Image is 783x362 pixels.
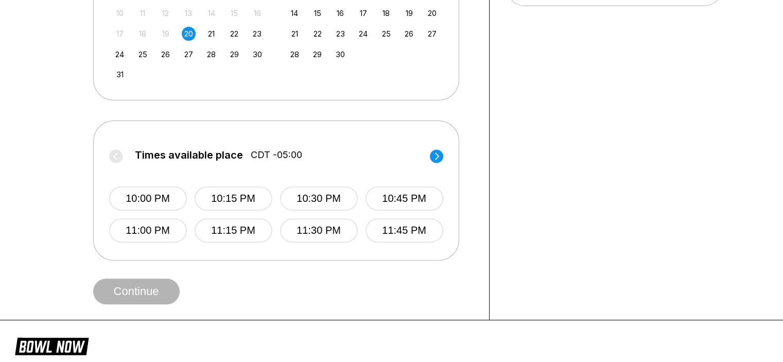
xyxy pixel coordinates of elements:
[310,6,324,20] div: Choose Monday, September 15th, 2025
[136,47,150,61] div: Choose Monday, August 25th, 2025
[288,6,302,20] div: Choose Sunday, September 14th, 2025
[288,27,302,41] div: Choose Sunday, September 21st, 2025
[334,27,347,41] div: Choose Tuesday, September 23rd, 2025
[425,27,439,41] div: Choose Saturday, September 27th, 2025
[204,6,218,20] div: Not available Thursday, August 14th, 2025
[228,47,241,61] div: Choose Friday, August 29th, 2025
[182,6,196,20] div: Not available Wednesday, August 13th, 2025
[113,47,127,61] div: Choose Sunday, August 24th, 2025
[182,47,196,61] div: Choose Wednesday, August 27th, 2025
[310,47,324,61] div: Choose Monday, September 29th, 2025
[113,27,127,41] div: Not available Sunday, August 17th, 2025
[280,218,358,243] button: 11:30 PM
[159,27,172,41] div: Not available Tuesday, August 19th, 2025
[195,218,272,243] button: 11:15 PM
[228,27,241,41] div: Choose Friday, August 22nd, 2025
[159,6,172,20] div: Not available Tuesday, August 12th, 2025
[204,27,218,41] div: Choose Thursday, August 21st, 2025
[136,27,150,41] div: Not available Monday, August 18th, 2025
[135,149,243,161] span: Times available place
[425,6,439,20] div: Choose Saturday, September 20th, 2025
[379,27,393,41] div: Choose Thursday, September 25th, 2025
[334,6,347,20] div: Choose Tuesday, September 16th, 2025
[113,6,127,20] div: Not available Sunday, August 10th, 2025
[228,6,241,20] div: Not available Friday, August 15th, 2025
[402,6,416,20] div: Choose Friday, September 19th, 2025
[334,47,347,61] div: Choose Tuesday, September 30th, 2025
[366,218,443,243] button: 11:45 PM
[356,27,370,41] div: Choose Wednesday, September 24th, 2025
[280,186,358,211] button: 10:30 PM
[204,47,218,61] div: Choose Thursday, August 28th, 2025
[356,6,370,20] div: Choose Wednesday, September 17th, 2025
[288,47,302,61] div: Choose Sunday, September 28th, 2025
[159,47,172,61] div: Choose Tuesday, August 26th, 2025
[251,149,302,161] span: CDT -05:00
[379,6,393,20] div: Choose Thursday, September 18th, 2025
[182,27,196,41] div: Choose Wednesday, August 20th, 2025
[136,6,150,20] div: Not available Monday, August 11th, 2025
[195,186,272,211] button: 10:15 PM
[109,186,187,211] button: 10:00 PM
[250,6,264,20] div: Not available Saturday, August 16th, 2025
[366,186,443,211] button: 10:45 PM
[109,218,187,243] button: 11:00 PM
[250,27,264,41] div: Choose Saturday, August 23rd, 2025
[402,27,416,41] div: Choose Friday, September 26th, 2025
[310,27,324,41] div: Choose Monday, September 22nd, 2025
[113,67,127,81] div: Choose Sunday, August 31st, 2025
[250,47,264,61] div: Choose Saturday, August 30th, 2025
